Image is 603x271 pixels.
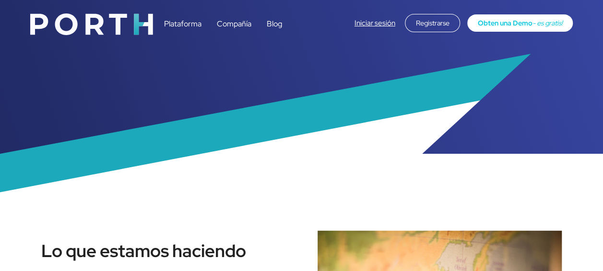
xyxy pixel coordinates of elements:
span: - es gratis! [532,18,563,27]
a: Iniciar sesión [355,18,395,28]
a: Blog [266,19,282,29]
a: Plataforma [164,19,201,29]
a: Registrarse [405,18,460,28]
a: Compañía [216,19,251,29]
span: Obten una Demo [478,18,532,27]
a: Obten una Demo- es gratis! [467,14,573,32]
div: Registrarse [405,14,460,32]
div: Lo que estamos haciendo [41,239,285,262]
